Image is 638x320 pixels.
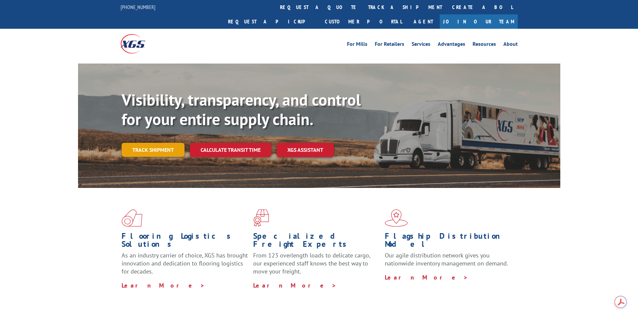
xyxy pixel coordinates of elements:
a: Learn More > [385,274,468,281]
span: Our agile distribution network gives you nationwide inventory management on demand. [385,251,508,267]
h1: Flooring Logistics Solutions [122,232,248,251]
a: For Mills [347,41,367,49]
a: Agent [407,14,440,29]
a: Calculate transit time [190,143,271,157]
a: Learn More > [122,282,205,289]
a: Request a pickup [223,14,320,29]
p: From 123 overlength loads to delicate cargo, our experienced staff knows the best way to move you... [253,251,380,281]
a: Learn More > [253,282,337,289]
a: Advantages [438,41,465,49]
a: Services [412,41,430,49]
h1: Flagship Distribution Model [385,232,511,251]
h1: Specialized Freight Experts [253,232,380,251]
a: Join Our Team [440,14,518,29]
img: xgs-icon-flagship-distribution-model-red [385,209,408,227]
a: For Retailers [375,41,404,49]
a: Track shipment [122,143,185,157]
a: Customer Portal [320,14,407,29]
img: xgs-icon-focused-on-flooring-red [253,209,269,227]
span: As an industry carrier of choice, XGS has brought innovation and dedication to flooring logistics... [122,251,248,275]
img: xgs-icon-total-supply-chain-intelligence-red [122,209,142,227]
a: [PHONE_NUMBER] [121,4,155,10]
a: XGS ASSISTANT [277,143,334,157]
a: Resources [473,41,496,49]
a: About [503,41,518,49]
b: Visibility, transparency, and control for your entire supply chain. [122,89,361,129]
